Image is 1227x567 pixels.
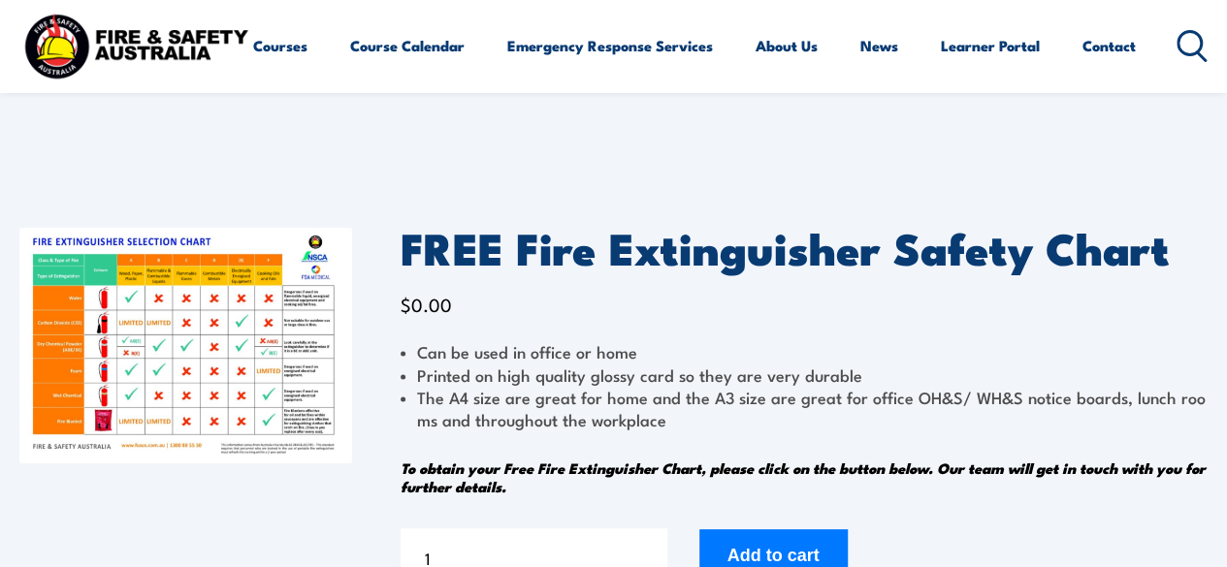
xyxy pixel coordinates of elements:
[401,228,1209,266] h1: FREE Fire Extinguisher Safety Chart
[860,22,898,69] a: News
[19,228,352,463] img: FREE Fire Extinguisher Safety Chart
[401,386,1209,431] li: The A4 size are great for home and the A3 size are great for office OH&S/ WH&S notice boards, lun...
[401,291,452,317] bdi: 0.00
[756,22,818,69] a: About Us
[350,22,465,69] a: Course Calendar
[401,363,1209,386] li: Printed on high quality glossy card so they are very durable
[941,22,1040,69] a: Learner Portal
[1082,22,1136,69] a: Contact
[401,291,411,317] span: $
[401,340,1209,362] li: Can be used in office or home
[253,22,307,69] a: Courses
[401,457,1206,497] em: To obtain your Free Fire Extinguisher Chart, please click on the button below. Our team will get ...
[507,22,713,69] a: Emergency Response Services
